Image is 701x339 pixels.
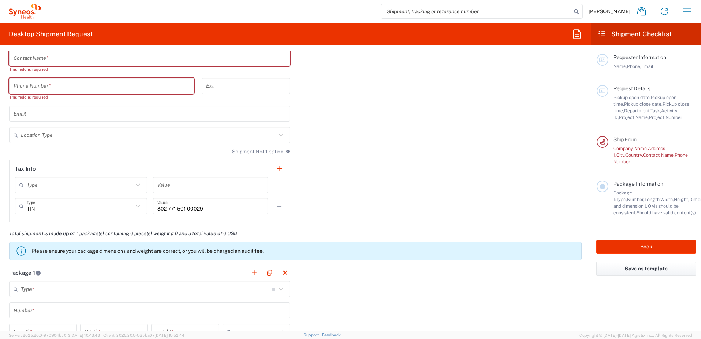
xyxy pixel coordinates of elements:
button: Save as template [596,262,696,276]
h2: Shipment Checklist [598,30,672,39]
div: This field is required [9,94,194,101]
span: Should have valid content(s) [636,210,696,215]
span: Department, [624,108,650,113]
input: Shipment, tracking or reference number [381,4,571,18]
span: Server: 2025.20.0-970904bc0f3 [9,333,100,338]
span: Company Name, [613,146,648,151]
em: Total shipment is made up of 1 package(s) containing 0 piece(s) weighing 0 and a total value of 0... [4,230,243,236]
span: Package Information [613,181,663,187]
span: Project Number [649,114,682,120]
span: Email [641,63,653,69]
span: [PERSON_NAME] [588,8,630,15]
span: Client: 2025.20.0-035ba07 [103,333,184,338]
h2: Tax Info [15,165,36,172]
span: [DATE] 10:52:44 [155,333,184,338]
a: Feedback [322,333,341,337]
span: Contact Name, [643,152,675,158]
span: [DATE] 10:43:43 [70,333,100,338]
p: Please ensure your package dimensions and weight are correct, or you will be charged an audit fee. [32,248,579,254]
span: Phone, [627,63,641,69]
span: Ship From [613,136,637,142]
span: Name, [613,63,627,69]
span: Type, [616,197,627,202]
span: Copyright © [DATE]-[DATE] Agistix Inc., All Rights Reserved [579,332,692,339]
h2: Desktop Shipment Request [9,30,93,39]
span: Pickup open date, [613,95,651,100]
span: Request Details [613,85,650,91]
span: Task, [650,108,661,113]
button: Book [596,240,696,254]
span: Package 1: [613,190,632,202]
span: Width, [660,197,674,202]
label: Shipment Notification [223,149,283,154]
span: Project Name, [619,114,649,120]
span: Height, [674,197,689,202]
span: Number, [627,197,645,202]
h2: Package 1 [9,269,41,277]
div: This field is required [9,66,290,73]
span: Length, [645,197,660,202]
span: Country, [625,152,643,158]
span: Pickup close date, [624,101,663,107]
span: City, [616,152,625,158]
span: Requester Information [613,54,666,60]
a: Support [304,333,322,337]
